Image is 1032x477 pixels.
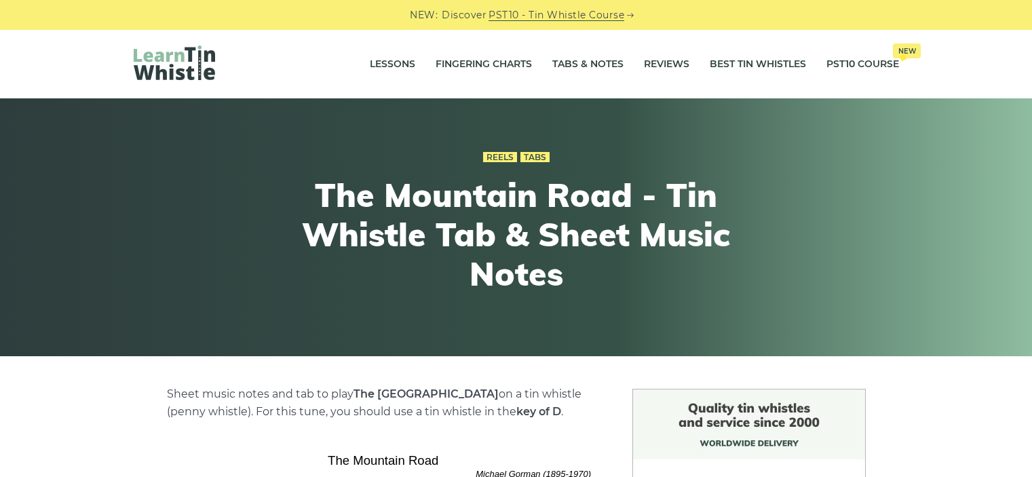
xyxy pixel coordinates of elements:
a: Reviews [644,47,689,81]
a: Fingering Charts [436,47,532,81]
a: PST10 CourseNew [826,47,899,81]
strong: The [GEOGRAPHIC_DATA] [353,387,499,400]
img: LearnTinWhistle.com [134,45,215,80]
a: Tabs [520,152,550,163]
span: New [893,43,921,58]
a: Reels [483,152,517,163]
a: Tabs & Notes [552,47,624,81]
a: Best Tin Whistles [710,47,806,81]
strong: key of D [516,405,561,418]
p: Sheet music notes and tab to play on a tin whistle (penny whistle). For this tune, you should use... [167,385,600,421]
h1: The Mountain Road - Tin Whistle Tab & Sheet Music Notes [267,176,766,293]
a: Lessons [370,47,415,81]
